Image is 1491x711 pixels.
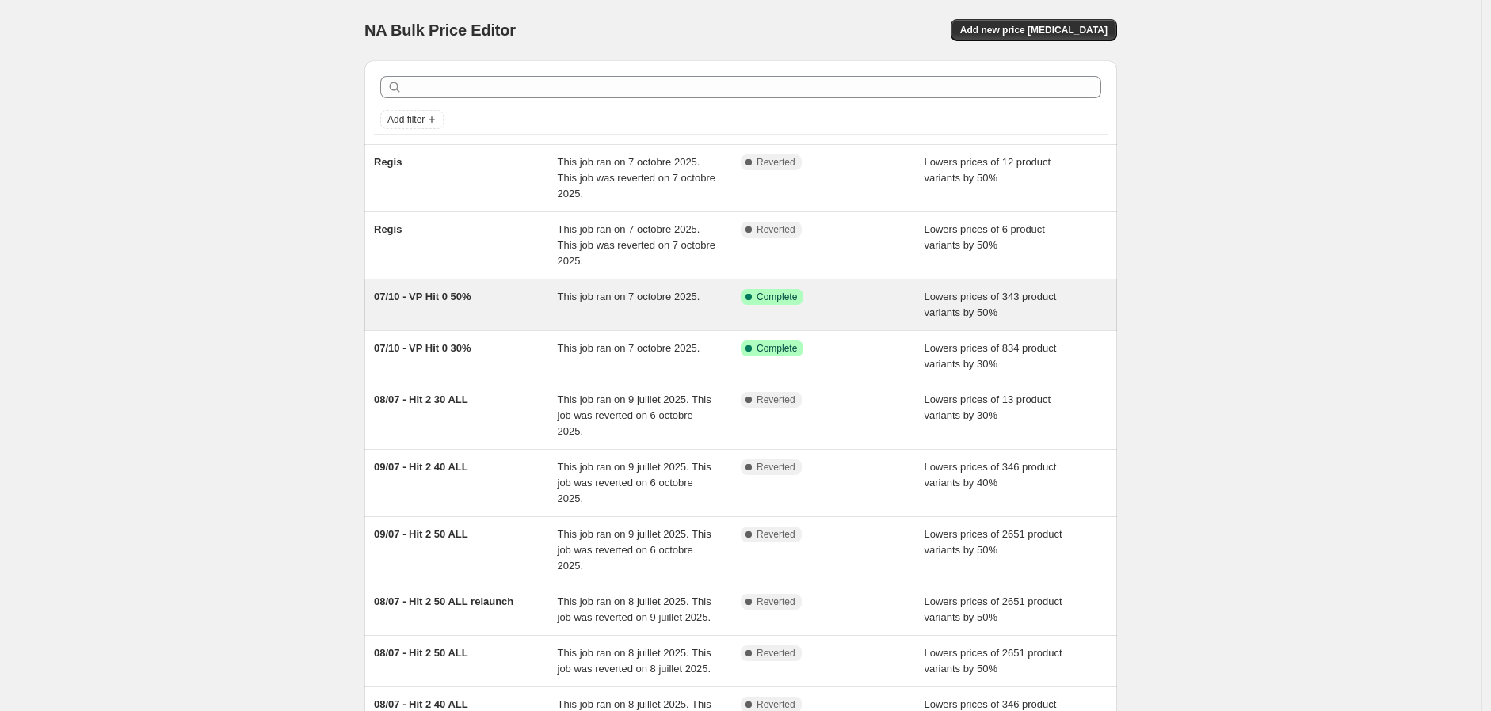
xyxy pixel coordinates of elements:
[558,647,711,675] span: This job ran on 8 juillet 2025. This job was reverted on 8 juillet 2025.
[374,223,402,235] span: Regis
[757,595,795,608] span: Reverted
[757,461,795,473] span: Reverted
[757,223,795,236] span: Reverted
[374,528,468,540] span: 09/07 - Hit 2 50 ALL
[558,461,711,504] span: This job ran on 9 juillet 2025. This job was reverted on 6 octobre 2025.
[558,595,711,623] span: This job ran on 8 juillet 2025. This job was reverted on 9 juillet 2025.
[925,461,1057,489] span: Lowers prices of 346 product variants by 40%
[374,698,468,710] span: 08/07 - Hit 2 40 ALL
[925,342,1057,370] span: Lowers prices of 834 product variants by 30%
[364,21,516,39] span: NA Bulk Price Editor
[374,342,471,354] span: 07/10 - VP Hit 0 30%
[757,647,795,660] span: Reverted
[374,291,471,302] span: 07/10 - VP Hit 0 50%
[374,647,468,659] span: 08/07 - Hit 2 50 ALL
[558,291,700,302] span: This job ran on 7 octobre 2025.
[558,342,700,354] span: This job ran on 7 octobre 2025.
[757,394,795,406] span: Reverted
[380,110,444,129] button: Add filter
[374,595,513,607] span: 08/07 - Hit 2 50 ALL relaunch
[925,394,1051,421] span: Lowers prices of 13 product variants by 30%
[925,291,1057,318] span: Lowers prices of 343 product variants by 50%
[757,156,795,169] span: Reverted
[558,394,711,437] span: This job ran on 9 juillet 2025. This job was reverted on 6 octobre 2025.
[374,156,402,168] span: Regis
[558,156,715,200] span: This job ran on 7 octobre 2025. This job was reverted on 7 octobre 2025.
[757,291,797,303] span: Complete
[374,461,468,473] span: 09/07 - Hit 2 40 ALL
[925,156,1051,184] span: Lowers prices of 12 product variants by 50%
[925,223,1045,251] span: Lowers prices of 6 product variants by 50%
[757,342,797,355] span: Complete
[960,24,1108,36] span: Add new price [MEDICAL_DATA]
[925,595,1062,623] span: Lowers prices of 2651 product variants by 50%
[374,394,468,405] span: 08/07 - Hit 2 30 ALL
[925,528,1062,556] span: Lowers prices of 2651 product variants by 50%
[757,528,795,541] span: Reverted
[951,19,1117,41] button: Add new price [MEDICAL_DATA]
[925,647,1062,675] span: Lowers prices of 2651 product variants by 50%
[757,698,795,711] span: Reverted
[558,528,711,572] span: This job ran on 9 juillet 2025. This job was reverted on 6 octobre 2025.
[387,113,425,126] span: Add filter
[558,223,715,267] span: This job ran on 7 octobre 2025. This job was reverted on 7 octobre 2025.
